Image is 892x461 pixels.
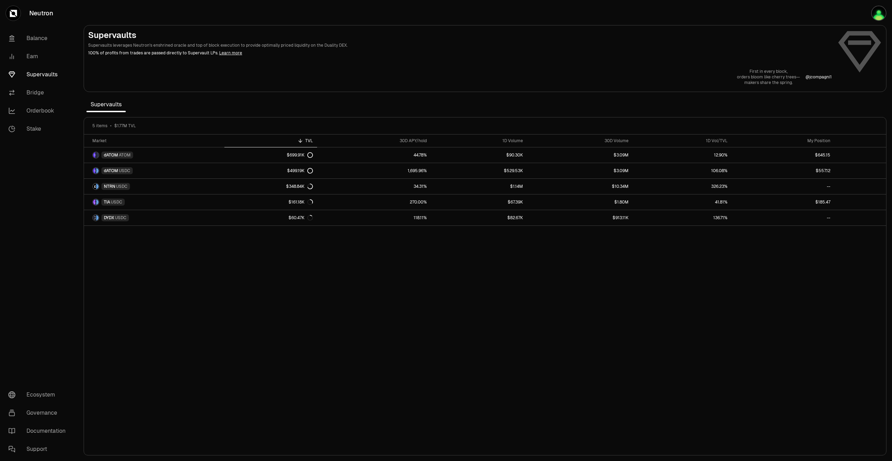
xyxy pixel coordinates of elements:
a: Stake [3,120,75,138]
a: Balance [3,29,75,47]
p: First in every block, [737,69,800,74]
h2: Supervaults [88,30,832,41]
img: ATOM Logo [96,152,99,158]
a: Support [3,440,75,458]
span: 5 items [92,123,107,129]
a: $1.14M [431,179,528,194]
div: $499.19K [287,168,313,174]
a: $67.39K [431,194,528,210]
a: $913.11K [527,210,633,225]
a: $10.34M [527,179,633,194]
a: 12.90% [633,147,732,163]
span: dATOM [104,152,118,158]
div: 1D Volume [435,138,523,144]
a: $82.67K [431,210,528,225]
a: $1.80M [527,194,633,210]
a: $60.47K [224,210,317,225]
a: Earn [3,47,75,66]
div: 30D Volume [531,138,629,144]
a: @jcompagni1 [806,74,832,80]
a: 41.81% [633,194,732,210]
a: 44.78% [317,147,431,163]
a: NTRN LogoUSDC LogoNTRNUSDC [84,179,224,194]
div: 30D APY/hold [321,138,427,144]
div: TVL [229,138,313,144]
div: $348.84K [286,184,313,189]
span: DYDX [104,215,114,221]
img: dATOM Logo [93,168,95,174]
a: $529.53K [431,163,528,178]
a: $90.30K [431,147,528,163]
img: USDC Logo [96,184,99,189]
a: $645.15 [732,147,835,163]
span: $1.77M TVL [114,123,136,129]
span: NTRN [104,184,115,189]
a: Orderbook [3,102,75,120]
div: $161.18K [289,199,313,205]
a: Ecosystem [3,386,75,404]
img: USDC Logo [96,215,99,221]
img: NTRN Logo [93,184,95,189]
a: 136.71% [633,210,732,225]
a: Supervaults [3,66,75,84]
p: Supervaults leverages Neutron's enshrined oracle and top of block execution to provide optimally ... [88,42,832,48]
a: DYDX LogoUSDC LogoDYDXUSDC [84,210,224,225]
a: First in every block,orders bloom like cherry trees—makers share the spring. [737,69,800,85]
a: $185.47 [732,194,835,210]
p: @ jcompagni1 [806,74,832,80]
a: $348.84K [224,179,317,194]
a: TIA LogoUSDC LogoTIAUSDC [84,194,224,210]
a: 34.31% [317,179,431,194]
a: $699.91K [224,147,317,163]
a: Governance [3,404,75,422]
div: My Position [736,138,830,144]
span: USDC [119,168,130,174]
a: dATOM LogoATOM LogodATOMATOM [84,147,224,163]
a: Bridge [3,84,75,102]
a: $161.18K [224,194,317,210]
p: orders bloom like cherry trees— [737,74,800,80]
img: DYDX Logo [93,215,95,221]
span: ATOM [119,152,131,158]
img: USDC Logo [96,168,99,174]
a: $557.12 [732,163,835,178]
div: $60.47K [289,215,313,221]
span: USDC [111,199,122,205]
p: makers share the spring. [737,80,800,85]
a: $499.19K [224,163,317,178]
div: 1D Vol/TVL [637,138,728,144]
span: Supervaults [86,98,126,112]
span: USDC [115,215,126,221]
span: TIA [104,199,110,205]
a: 326.23% [633,179,732,194]
img: TIA Logo [93,199,95,205]
a: $3.09M [527,163,633,178]
a: dATOM LogoUSDC LogodATOMUSDC [84,163,224,178]
a: Learn more [219,50,242,56]
div: $699.91K [287,152,313,158]
a: 106.08% [633,163,732,178]
a: 118.11% [317,210,431,225]
div: Market [92,138,220,144]
a: -- [732,179,835,194]
span: USDC [116,184,128,189]
a: -- [732,210,835,225]
img: USDC Logo [96,199,99,205]
img: dATOM Logo [93,152,95,158]
span: dATOM [104,168,118,174]
a: Documentation [3,422,75,440]
img: portefeuilleterra [872,6,886,20]
a: $3.09M [527,147,633,163]
a: 270.00% [317,194,431,210]
p: 100% of profits from trades are passed directly to Supervault LPs. [88,50,832,56]
a: 1,695.96% [317,163,431,178]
